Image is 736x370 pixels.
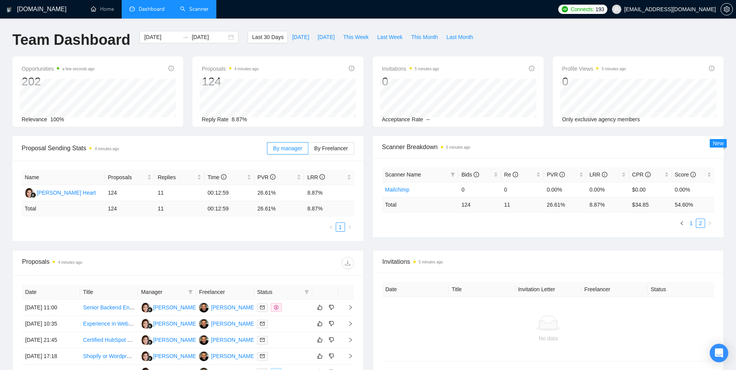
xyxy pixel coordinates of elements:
th: Manager [138,285,196,300]
span: right [342,353,353,359]
button: like [315,335,325,345]
span: dislike [329,337,334,343]
span: PVR [257,174,275,180]
time: 4 minutes ago [95,147,119,151]
span: filter [304,290,309,294]
td: 124 [458,197,501,212]
div: 202 [22,74,95,89]
span: LRR [590,171,607,178]
li: Next Page [705,219,714,228]
th: Name [22,170,105,185]
a: homeHome [91,6,114,12]
td: 26.61 % [254,201,304,216]
span: Status [257,288,301,296]
span: PVR [547,171,565,178]
span: Opportunities [22,64,95,73]
span: Acceptance Rate [382,116,423,122]
div: 0 [562,74,626,89]
span: Score [675,171,696,178]
td: Certified HubSpot Specialist Needed for Klaviyo Integration Replacement [80,332,138,348]
td: 8.87 % [586,197,629,212]
span: [DATE] [318,33,335,41]
span: Time [207,174,226,180]
td: $ 34.85 [629,197,671,212]
img: gigradar-bm.png [147,356,153,361]
button: dislike [327,303,336,312]
td: 26.61% [254,185,304,201]
span: like [317,304,323,311]
a: OG[PERSON_NAME] [199,336,255,343]
button: left [677,219,687,228]
span: mail [260,354,265,358]
span: dislike [329,321,334,327]
span: Connects: [571,5,594,14]
button: Last Month [442,31,477,43]
span: info-circle [709,66,714,71]
a: searchScanner [180,6,209,12]
button: left [326,222,336,232]
span: info-circle [602,172,607,177]
th: Status [648,282,714,297]
span: filter [449,169,457,180]
div: [PERSON_NAME] Heart [37,188,96,197]
a: Shopify or Wordpress Website Designer/Developer – Build Pages from Concepts [83,353,277,359]
th: Date [382,282,449,297]
a: 1 [687,219,695,227]
td: Shopify or Wordpress Website Designer/Developer – Build Pages from Concepts [80,348,138,365]
span: filter [187,286,194,298]
span: filter [188,290,193,294]
li: 1 [687,219,696,228]
span: to [182,34,189,40]
div: [PERSON_NAME] [211,336,255,344]
a: Mailchimp [385,187,410,193]
span: Profile Views [562,64,626,73]
th: Replies [155,170,204,185]
td: Experience in Web and Graphic Design – Shopify eCommerce Website Project [80,316,138,332]
span: This Week [343,33,369,41]
span: Last Week [377,33,403,41]
span: setting [721,6,733,12]
td: 11 [155,185,204,201]
span: like [317,353,323,359]
span: By manager [273,145,302,151]
span: like [317,337,323,343]
td: [DATE] 21:45 [22,332,80,348]
img: gigradar-bm.png [147,339,153,345]
div: 124 [202,74,258,89]
span: Proposal Sending Stats [22,143,267,153]
span: right [347,225,352,229]
span: Scanner Name [385,171,421,178]
img: KH [25,188,34,198]
th: Invitation Letter [515,282,581,297]
span: Last 30 Days [252,33,284,41]
button: This Month [407,31,442,43]
button: like [315,351,325,361]
input: Start date [144,33,179,41]
th: Freelancer [581,282,648,297]
span: CPR [632,171,650,178]
div: [PERSON_NAME] [211,319,255,328]
span: download [342,260,354,266]
th: Title [449,282,515,297]
span: dollar [274,305,279,310]
span: info-circle [270,174,275,180]
td: 00:12:59 [204,185,254,201]
span: Relevance [22,116,47,122]
img: upwork-logo.png [562,6,568,12]
img: gigradar-bm.png [147,323,153,329]
span: Proposals [108,173,146,182]
td: 8.87% [304,185,354,201]
span: info-circle [221,174,226,180]
div: No data [389,334,708,343]
span: Bids [461,171,479,178]
span: info-circle [320,174,325,180]
td: $0.00 [629,182,671,197]
span: like [317,321,323,327]
span: Scanner Breakdown [382,142,715,152]
td: 0.00% [586,182,629,197]
div: Open Intercom Messenger [710,344,728,362]
span: info-circle [645,172,651,177]
span: Reply Rate [202,116,228,122]
span: dislike [329,353,334,359]
img: KH [141,335,151,345]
